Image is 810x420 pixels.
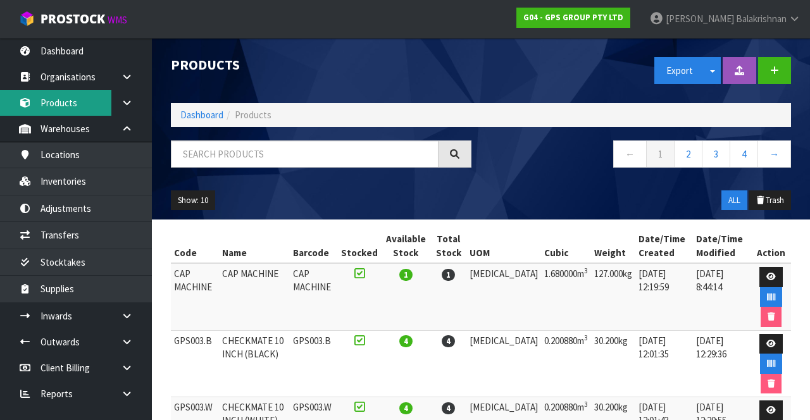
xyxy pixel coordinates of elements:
[693,229,751,263] th: Date/Time Modified
[399,402,413,414] span: 4
[702,140,730,168] a: 3
[40,11,105,27] span: ProStock
[613,140,647,168] a: ←
[108,14,127,26] small: WMS
[591,263,635,330] td: 127.000kg
[490,140,791,171] nav: Page navigation
[541,330,591,397] td: 0.200880m
[584,333,588,342] sup: 3
[442,402,455,414] span: 4
[523,12,623,23] strong: G04 - GPS GROUP PTY LTD
[235,109,271,121] span: Products
[290,263,338,330] td: CAP MACHINE
[749,190,791,211] button: Trash
[171,57,471,72] h1: Products
[399,269,413,281] span: 1
[757,140,791,168] a: →
[290,229,338,263] th: Barcode
[721,190,747,211] button: ALL
[584,400,588,409] sup: 3
[666,13,734,25] span: [PERSON_NAME]
[442,269,455,281] span: 1
[516,8,630,28] a: G04 - GPS GROUP PTY LTD
[442,335,455,347] span: 4
[180,109,223,121] a: Dashboard
[584,266,588,275] sup: 3
[591,229,635,263] th: Weight
[635,263,693,330] td: [DATE] 12:19:59
[751,229,791,263] th: Action
[466,330,541,397] td: [MEDICAL_DATA]
[693,330,751,397] td: [DATE] 12:29:36
[171,330,219,397] td: GPS003.B
[635,229,693,263] th: Date/Time Created
[730,140,758,168] a: 4
[219,263,290,330] td: CAP MACHINE
[171,263,219,330] td: CAP MACHINE
[654,57,705,84] button: Export
[591,330,635,397] td: 30.200kg
[466,229,541,263] th: UOM
[466,263,541,330] td: [MEDICAL_DATA]
[219,229,290,263] th: Name
[693,263,751,330] td: [DATE] 8:44:14
[290,330,338,397] td: GPS003.B
[171,140,439,168] input: Search products
[541,229,591,263] th: Cubic
[736,13,787,25] span: Balakrishnan
[430,229,466,263] th: Total Stock
[399,335,413,347] span: 4
[19,11,35,27] img: cube-alt.png
[674,140,702,168] a: 2
[635,330,693,397] td: [DATE] 12:01:35
[171,229,219,263] th: Code
[646,140,675,168] a: 1
[338,229,381,263] th: Stocked
[171,190,215,211] button: Show: 10
[541,263,591,330] td: 1.680000m
[381,229,430,263] th: Available Stock
[219,330,290,397] td: CHECKMATE 10 INCH (BLACK)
